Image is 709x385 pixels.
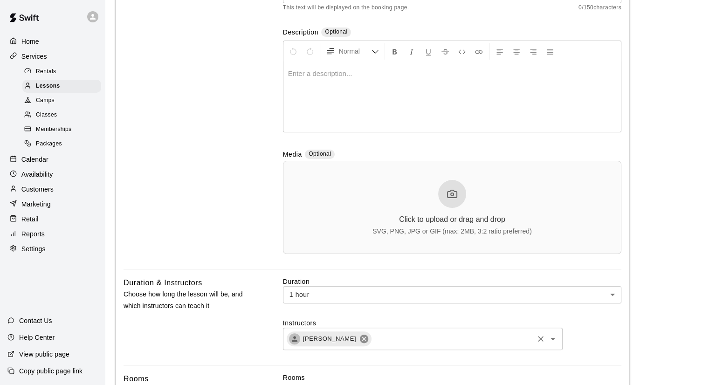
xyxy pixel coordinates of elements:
[124,373,149,385] h6: Rooms
[471,43,487,60] button: Insert Link
[21,52,47,61] p: Services
[36,125,71,134] span: Memberships
[404,43,420,60] button: Format Italics
[19,366,83,376] p: Copy public page link
[22,108,105,123] a: Classes
[420,43,436,60] button: Format Underline
[7,167,97,181] a: Availability
[21,170,53,179] p: Availability
[21,229,45,239] p: Reports
[22,80,101,93] div: Lessons
[19,333,55,342] p: Help Center
[283,277,621,286] label: Duration
[22,137,101,151] div: Packages
[22,123,101,136] div: Memberships
[283,373,621,382] label: Rooms
[22,79,105,93] a: Lessons
[399,215,505,224] div: Click to upload or drag and drop
[36,67,56,76] span: Rentals
[36,110,57,120] span: Classes
[22,64,105,79] a: Rentals
[21,199,51,209] p: Marketing
[21,185,54,194] p: Customers
[21,155,48,164] p: Calendar
[309,151,331,157] span: Optional
[289,333,300,344] div: Felicia Sanchez
[302,43,318,60] button: Redo
[287,331,372,346] div: [PERSON_NAME]
[283,318,621,328] label: Instructors
[283,150,302,160] label: Media
[36,96,55,105] span: Camps
[283,27,318,38] label: Description
[7,242,97,256] a: Settings
[21,214,39,224] p: Retail
[7,34,97,48] a: Home
[124,289,253,312] p: Choose how long the lesson will be, and which instructors can teach it
[322,43,383,60] button: Formatting Options
[578,3,621,13] span: 0 / 150 characters
[283,286,621,303] div: 1 hour
[339,47,372,56] span: Normal
[525,43,541,60] button: Right Align
[542,43,558,60] button: Justify Align
[7,152,97,166] a: Calendar
[7,197,97,211] a: Marketing
[492,43,508,60] button: Left Align
[7,182,97,196] a: Customers
[7,212,97,226] a: Retail
[534,332,547,345] button: Clear
[124,277,202,289] h6: Duration & Instructors
[546,332,559,345] button: Open
[36,82,60,91] span: Lessons
[454,43,470,60] button: Insert Code
[19,316,52,325] p: Contact Us
[372,227,532,235] div: SVG, PNG, JPG or GIF (max: 2MB, 3:2 ratio preferred)
[22,94,101,107] div: Camps
[36,139,62,149] span: Packages
[7,49,97,63] a: Services
[387,43,403,60] button: Format Bold
[22,137,105,151] a: Packages
[325,28,347,35] span: Optional
[22,65,101,78] div: Rentals
[283,3,409,13] span: This text will be displayed on the booking page.
[285,43,301,60] button: Undo
[297,334,362,344] span: [PERSON_NAME]
[437,43,453,60] button: Format Strikethrough
[22,123,105,137] a: Memberships
[7,227,97,241] a: Reports
[509,43,524,60] button: Center Align
[21,37,39,46] p: Home
[22,109,101,122] div: Classes
[19,350,69,359] p: View public page
[21,244,46,254] p: Settings
[22,94,105,108] a: Camps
